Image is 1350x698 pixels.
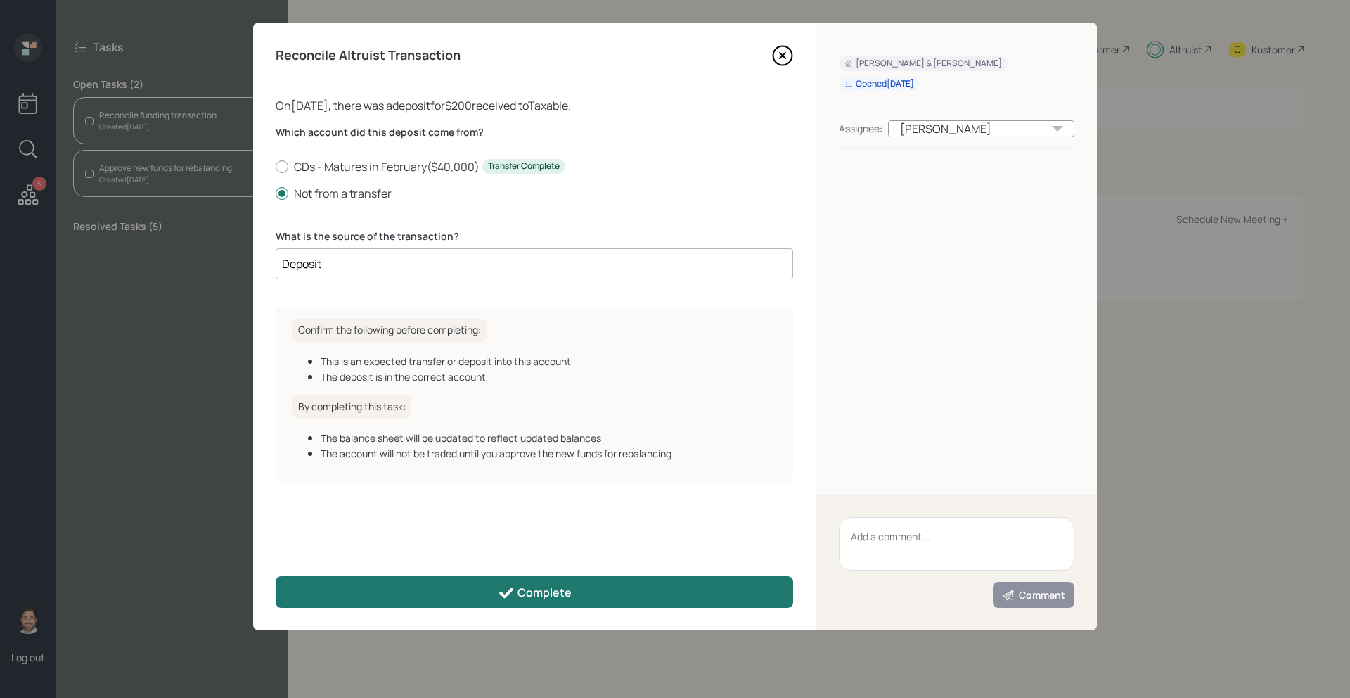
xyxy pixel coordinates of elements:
div: Opened [DATE] [844,78,914,90]
div: Comment [1002,588,1065,602]
div: [PERSON_NAME] [888,120,1074,137]
label: Which account did this deposit come from? [276,125,793,139]
div: Transfer Complete [488,160,560,172]
div: This is an expected transfer or deposit into this account [321,354,776,369]
div: On [DATE] , there was a deposit for $200 received to Taxable . [276,97,793,114]
div: The account will not be traded until you approve the new funds for rebalancing [321,446,776,461]
div: The deposit is in the correct account [321,369,776,384]
label: CDs - Matures in February ( $40,000 ) [276,159,793,174]
h4: Reconcile Altruist Transaction [276,48,461,63]
button: Comment [993,582,1074,608]
div: Assignee: [839,121,882,136]
div: The balance sheet will be updated to reflect updated balances [321,431,776,445]
button: Complete [276,576,793,608]
h6: Confirm the following before completing: [292,319,487,342]
label: Not from a transfer [276,186,793,201]
label: What is the source of the transaction? [276,229,793,243]
div: [PERSON_NAME] & [PERSON_NAME] [844,58,1002,70]
div: Complete [498,585,572,602]
h6: By completing this task: [292,395,411,419]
